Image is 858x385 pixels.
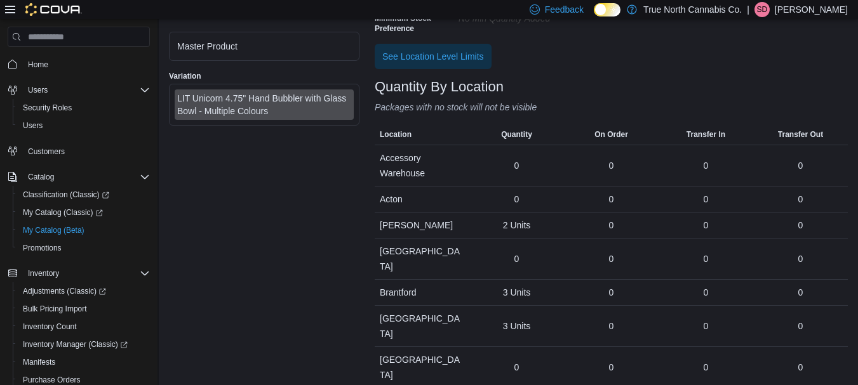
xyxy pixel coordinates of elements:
span: Location [380,129,412,140]
div: Packages with no stock will not be visible [375,100,848,115]
button: Users [3,81,155,99]
a: Home [23,57,53,72]
a: Inventory Manager (Classic) [13,336,155,353]
div: 0 [704,193,709,206]
div: 0 [704,361,709,374]
button: Manifests [13,353,155,371]
button: Catalog [3,168,155,186]
div: 3 Units [503,286,531,299]
a: Adjustments (Classic) [13,282,155,300]
span: Inventory [23,266,150,281]
a: Classification (Classic) [13,186,155,204]
span: Inventory Count [18,319,150,334]
a: My Catalog (Classic) [13,204,155,221]
button: See Location Level Limits [375,44,492,69]
a: Inventory Count [18,319,82,334]
div: 3 Units [503,320,531,332]
button: Inventory [23,266,64,281]
img: Cova [25,3,82,16]
span: Adjustments (Classic) [18,284,150,299]
span: Customers [23,143,150,159]
span: Purchase Orders [23,375,81,385]
span: Users [23,121,43,131]
span: Acton [380,192,403,207]
span: Accessory Warehouse [380,150,464,181]
button: Promotions [13,239,155,257]
div: 0 [798,159,803,172]
span: On Order [594,129,628,140]
div: 0 [609,286,614,299]
p: [PERSON_NAME] [775,2,848,17]
span: Users [28,85,48,95]
span: Promotions [23,243,62,253]
button: Catalog [23,169,59,185]
span: Bulk Pricing Import [23,304,87,314]
span: [GEOGRAPHIC_DATA] [380,352,464,382]
span: My Catalog (Classic) [23,207,103,218]
span: Promotions [18,240,150,256]
button: Inventory [3,264,155,282]
div: 0 [798,252,803,265]
div: 0 [609,219,614,232]
span: My Catalog (Beta) [23,225,84,235]
span: Users [23,82,150,98]
div: 0 [704,159,709,172]
a: Customers [23,144,70,159]
div: 0 [609,193,614,206]
span: Customers [28,147,65,157]
a: Classification (Classic) [18,187,114,202]
div: 0 [798,286,803,299]
span: Transfer In [687,129,725,140]
span: [PERSON_NAME] [380,218,453,233]
div: 0 [609,320,614,332]
div: 2 Units [503,219,531,232]
a: Manifests [18,355,60,370]
span: [GEOGRAPHIC_DATA] [380,311,464,341]
span: Quantity [501,129,532,140]
a: Users [18,118,48,133]
span: Security Roles [23,103,72,113]
div: 0 [704,252,709,265]
span: Inventory Manager (Classic) [18,337,150,352]
span: Inventory Manager (Classic) [23,339,128,349]
div: 0 [798,193,803,206]
div: 0 [609,252,614,265]
span: Users [18,118,150,133]
label: Variation [169,71,201,81]
span: Security Roles [18,100,150,115]
button: Home [3,55,155,73]
span: Catalog [28,172,54,182]
div: 0 [514,193,519,206]
span: Bulk Pricing Import [18,301,150,316]
a: Bulk Pricing Import [18,301,92,316]
div: 0 [514,159,519,172]
span: Brantford [380,285,417,300]
span: Catalog [23,169,150,185]
span: Feedback [545,3,584,16]
div: 0 [609,159,614,172]
span: Classification (Classic) [23,190,109,200]
a: Promotions [18,240,67,256]
div: 0 [514,361,519,374]
div: 0 [798,361,803,374]
div: 0 [609,361,614,374]
p: True North Cannabis Co. [643,2,742,17]
div: Master Product [177,40,351,53]
div: 0 [704,219,709,232]
span: Adjustments (Classic) [23,286,106,296]
div: Sully Devine [754,2,770,17]
span: Home [23,56,150,72]
div: 0 [798,219,803,232]
span: Inventory Count [23,322,77,332]
button: Users [23,82,53,98]
span: See Location Level Limits [382,50,484,63]
span: Inventory [28,268,59,278]
div: 0 [514,252,519,265]
a: My Catalog (Beta) [18,223,90,238]
button: Security Roles [13,99,155,117]
div: LIT Unicorn 4.75" Hand Bubbler with Glass Bowl - Multiple Colours [177,92,351,117]
span: My Catalog (Classic) [18,205,150,220]
span: [GEOGRAPHIC_DATA] [380,244,464,274]
button: Customers [3,142,155,160]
